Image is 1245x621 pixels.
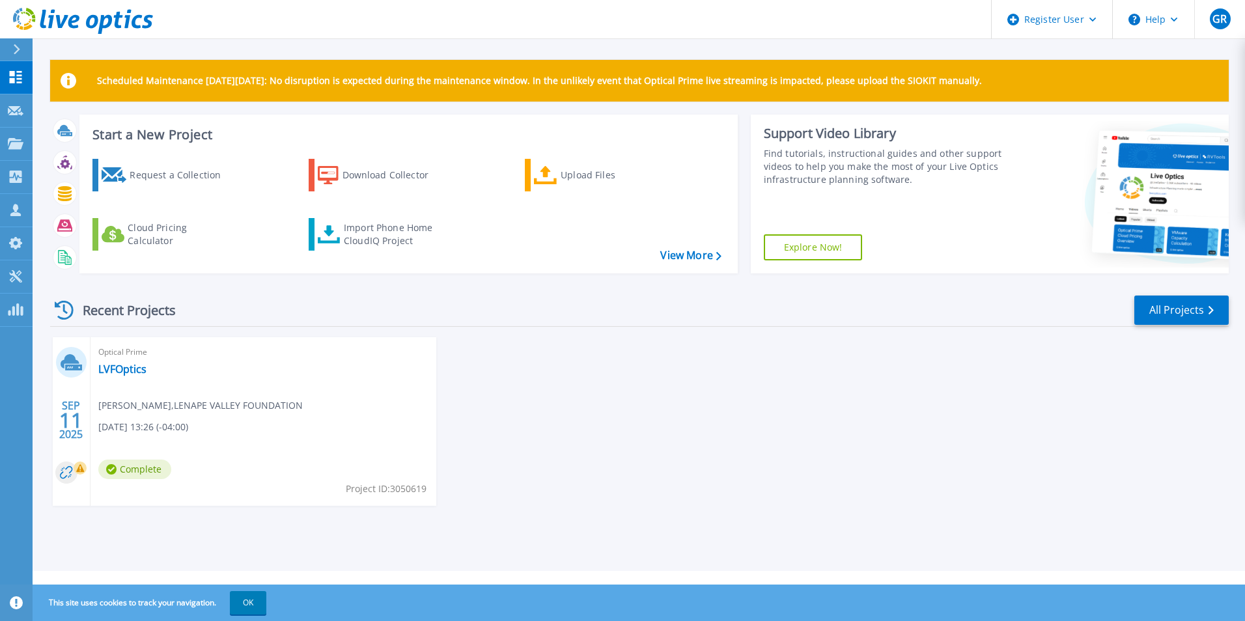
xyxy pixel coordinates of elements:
div: Upload Files [561,162,665,188]
span: 11 [59,415,83,426]
div: Find tutorials, instructional guides and other support videos to help you make the most of your L... [764,147,1007,186]
span: Project ID: 3050619 [346,482,427,496]
span: GR [1212,14,1227,24]
div: Cloud Pricing Calculator [128,221,232,247]
a: Explore Now! [764,234,863,260]
span: Complete [98,460,171,479]
p: Scheduled Maintenance [DATE][DATE]: No disruption is expected during the maintenance window. In t... [97,76,982,86]
span: [DATE] 13:26 (-04:00) [98,420,188,434]
div: Support Video Library [764,125,1007,142]
a: All Projects [1134,296,1229,325]
div: Download Collector [343,162,447,188]
span: This site uses cookies to track your navigation. [36,591,266,614]
a: Cloud Pricing Calculator [92,218,238,251]
a: View More [660,249,721,262]
a: Download Collector [309,159,454,191]
span: [PERSON_NAME] , LENAPE VALLEY FOUNDATION [98,398,303,413]
div: SEP 2025 [59,396,83,444]
a: Upload Files [525,159,670,191]
span: Optical Prime [98,345,428,359]
div: Recent Projects [50,294,193,326]
div: Import Phone Home CloudIQ Project [344,221,445,247]
h3: Start a New Project [92,128,721,142]
a: LVFOptics [98,363,147,376]
a: Request a Collection [92,159,238,191]
div: Request a Collection [130,162,234,188]
button: OK [230,591,266,614]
